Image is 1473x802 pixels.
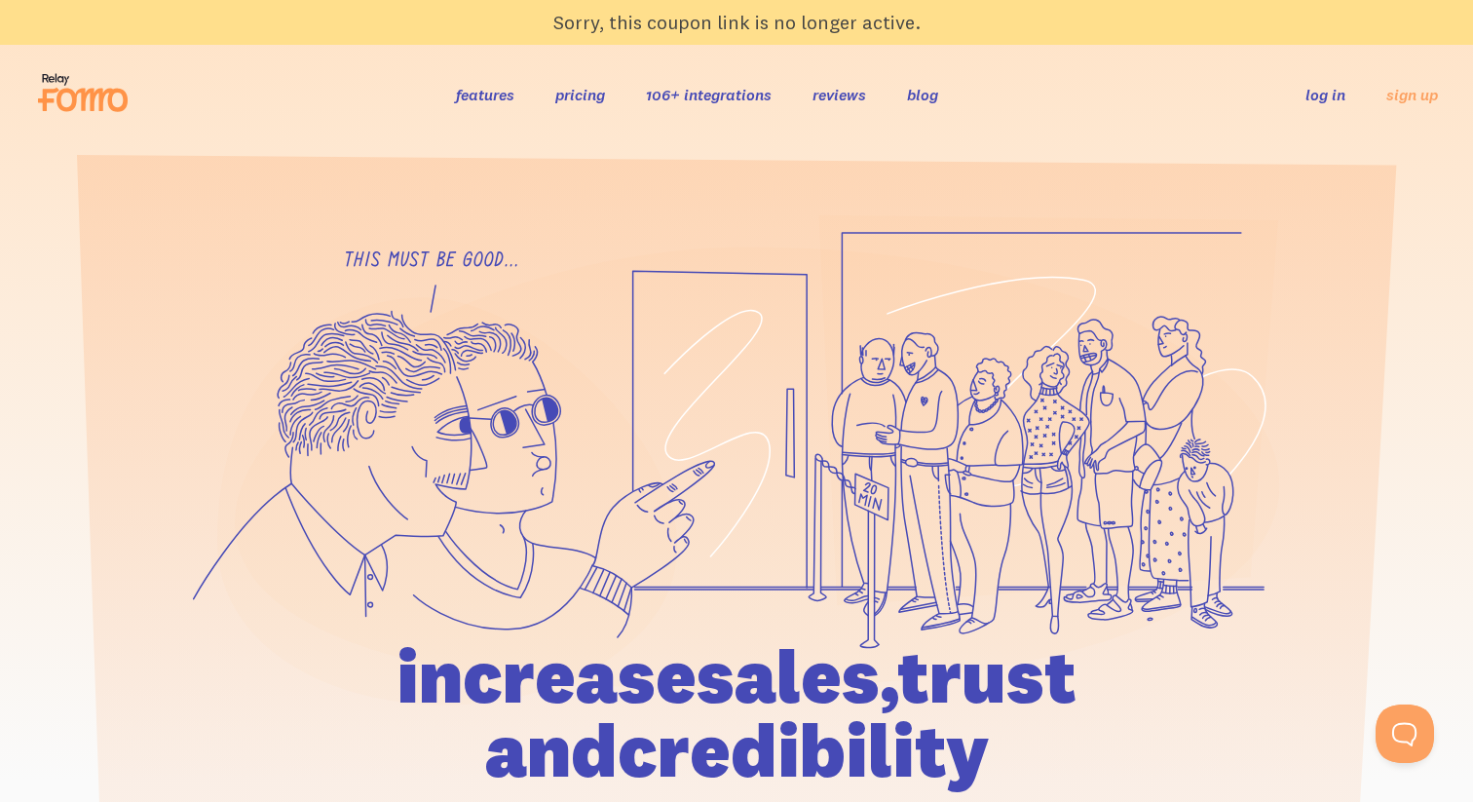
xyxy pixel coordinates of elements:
[646,85,772,104] a: 106+ integrations
[1376,705,1434,763] iframe: Help Scout Beacon - Open
[907,85,938,104] a: blog
[456,85,514,104] a: features
[1386,85,1438,105] a: sign up
[285,639,1188,787] h1: increase sales, trust and credibility
[555,85,605,104] a: pricing
[1305,85,1345,104] a: log in
[812,85,866,104] a: reviews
